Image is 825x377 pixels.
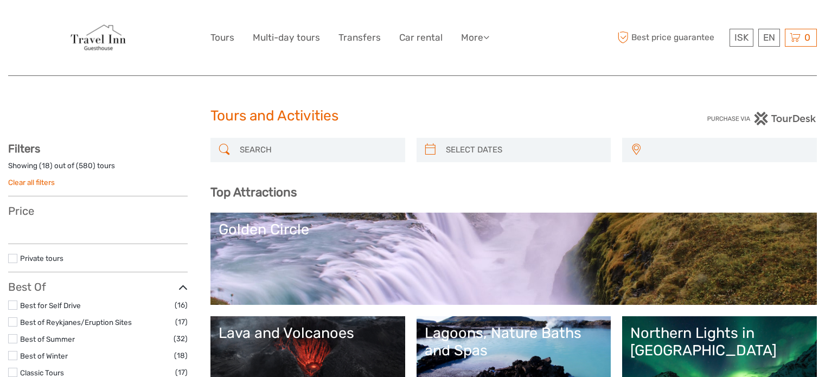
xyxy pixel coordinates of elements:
[219,324,397,342] div: Lava and Volcanoes
[8,280,188,293] h3: Best Of
[175,299,188,311] span: (16)
[175,316,188,328] span: (17)
[630,324,809,360] div: Northern Lights in [GEOGRAPHIC_DATA]
[442,140,606,159] input: SELECT DATES
[8,161,188,177] div: Showing ( ) out of ( ) tours
[8,205,188,218] h3: Price
[803,32,812,43] span: 0
[707,112,817,125] img: PurchaseViaTourDesk.png
[399,30,443,46] a: Car rental
[68,8,127,67] img: 815-76b8f8d5-50df-4e7f-b2e0-f50b9c6d7707_logo_big.png
[20,301,81,310] a: Best for Self Drive
[20,352,68,360] a: Best of Winter
[8,178,55,187] a: Clear all filters
[20,318,132,327] a: Best of Reykjanes/Eruption Sites
[20,335,75,343] a: Best of Summer
[235,140,400,159] input: SEARCH
[8,142,40,155] strong: Filters
[734,32,749,43] span: ISK
[461,30,489,46] a: More
[615,29,727,47] span: Best price guarantee
[210,185,297,200] b: Top Attractions
[210,30,234,46] a: Tours
[219,221,809,238] div: Golden Circle
[79,161,93,171] label: 580
[253,30,320,46] a: Multi-day tours
[20,368,64,377] a: Classic Tours
[338,30,381,46] a: Transfers
[174,349,188,362] span: (18)
[219,221,809,297] a: Golden Circle
[210,107,615,125] h1: Tours and Activities
[20,254,63,263] a: Private tours
[425,324,603,360] div: Lagoons, Nature Baths and Spas
[42,161,50,171] label: 18
[758,29,780,47] div: EN
[174,333,188,345] span: (32)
